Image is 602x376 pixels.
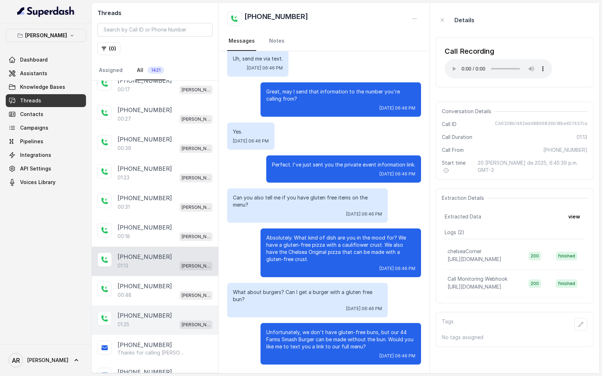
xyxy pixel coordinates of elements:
span: [DATE] 06:46 PM [379,171,415,177]
span: Threads [20,97,41,104]
p: [PHONE_NUMBER] [118,252,172,261]
nav: Tabs [97,61,212,80]
h2: Threads [97,9,212,17]
span: finished [556,279,577,288]
button: view [564,210,584,223]
span: Assistants [20,70,47,77]
span: [DATE] 06:46 PM [346,306,382,312]
p: Call Monitoring Webhook [448,275,507,283]
span: API Settings [20,165,51,172]
p: Tags [442,318,454,331]
p: Yes. [233,128,269,135]
a: Dashboard [6,53,86,66]
span: [DATE] 06:46 PM [233,138,269,144]
span: [DATE] 06:46 PM [247,65,283,71]
p: Uh, send me via text. [233,55,283,62]
span: Knowledge Bases [20,83,65,91]
span: 200 [529,279,541,288]
input: Search by Call ID or Phone Number [97,23,212,37]
p: [PERSON_NAME] [25,31,67,40]
span: [DATE] 06:46 PM [379,266,415,271]
p: [PHONE_NUMBER] [118,164,172,173]
p: 00:27 [118,115,131,122]
p: [PERSON_NAME] [182,262,210,270]
p: [PHONE_NUMBER] [118,311,172,320]
span: Conversation Details [442,108,494,115]
p: [PERSON_NAME] [182,292,210,299]
span: Campaigns [20,124,48,131]
p: Unfortunately, we don't have gluten-free buns, but our 44 Farms Smash Burger can be made without ... [266,329,415,350]
a: Assigned [97,61,124,80]
p: [PERSON_NAME] [182,86,210,93]
p: Absolutely. What kind of dish are you in the mood for? We have a gluten-free pizza with a caulifl... [266,234,415,263]
p: 01:23 [118,174,129,181]
p: Details [454,16,474,24]
a: API Settings [6,162,86,175]
a: Contacts [6,108,86,121]
span: [DATE] 06:46 PM [346,211,382,217]
p: [PERSON_NAME] [182,233,210,240]
p: [PERSON_NAME] [182,321,210,328]
p: [PHONE_NUMBER] [118,341,172,349]
a: All1421 [135,61,166,80]
span: Call Duration [442,134,472,141]
p: [PHONE_NUMBER] [118,135,172,144]
img: light.svg [17,6,75,17]
h2: [PHONE_NUMBER] [244,11,308,26]
p: chelseaCorner [448,248,482,255]
p: [PHONE_NUMBER] [118,282,172,290]
button: [PERSON_NAME] [6,29,86,42]
p: [PHONE_NUMBER] [118,223,172,232]
p: [PERSON_NAME] [182,204,210,211]
p: [PERSON_NAME] [182,174,210,182]
span: Start time [442,159,472,174]
span: Pipelines [20,138,43,145]
p: 01:25 [118,321,129,328]
span: 20 [PERSON_NAME] de 2025, 6:45:39 p.m. GMT-3 [478,159,587,174]
span: [DATE] 06:46 PM [379,105,415,111]
a: Integrations [6,149,86,162]
a: Messages [227,32,256,51]
p: Can you also tell me if you have gluten free items on the menu? [233,194,382,208]
p: [PHONE_NUMBER] [118,106,172,114]
a: Notes [268,32,286,51]
span: 1421 [148,67,164,74]
span: [DATE] 06:46 PM [379,353,415,359]
span: [URL][DOMAIN_NAME] [448,256,501,262]
a: [PERSON_NAME] [6,350,86,370]
a: Threads [6,94,86,107]
p: 00:17 [118,86,130,93]
div: Call Recording [445,46,552,56]
p: [PHONE_NUMBER] [118,194,172,202]
p: Great, may I send that information to the number you're calling from? [266,88,415,102]
span: Voices Library [20,179,56,186]
p: 00:31 [118,203,130,211]
p: [PERSON_NAME] [182,145,210,152]
a: Pipelines [6,135,86,148]
a: Campaigns [6,121,86,134]
span: finished [556,252,577,260]
span: [PERSON_NAME] [27,357,68,364]
p: 00:18 [118,233,130,240]
span: [PHONE_NUMBER] [543,146,587,154]
p: [PERSON_NAME] [182,116,210,123]
a: Knowledge Bases [6,81,86,93]
button: (0) [97,42,120,55]
p: Perfect. I've just sent you the private event information link. [272,161,415,168]
a: Assistants [6,67,86,80]
audio: Your browser does not support the audio element. [445,59,552,78]
p: Logs ( 2 ) [445,229,584,236]
span: Extracted Data [445,213,481,220]
p: 00:39 [118,145,131,152]
p: Thanks for calling [PERSON_NAME]! For catering inquires, events, private events: [URL][DOMAIN_NAM... [118,349,186,356]
span: Contacts [20,111,43,118]
p: [PHONE_NUMBER] [118,76,172,85]
p: No tags assigned [442,334,587,341]
p: What about burgers? Can I get a burger with a gluten free bun? [233,289,382,303]
span: CA6328b1462ed48896836b18be457437ca [495,121,587,128]
p: 00:48 [118,291,132,299]
span: Call From [442,146,464,154]
a: Voices Library [6,176,86,189]
p: 01:13 [118,262,128,269]
span: Extraction Details [442,194,487,202]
